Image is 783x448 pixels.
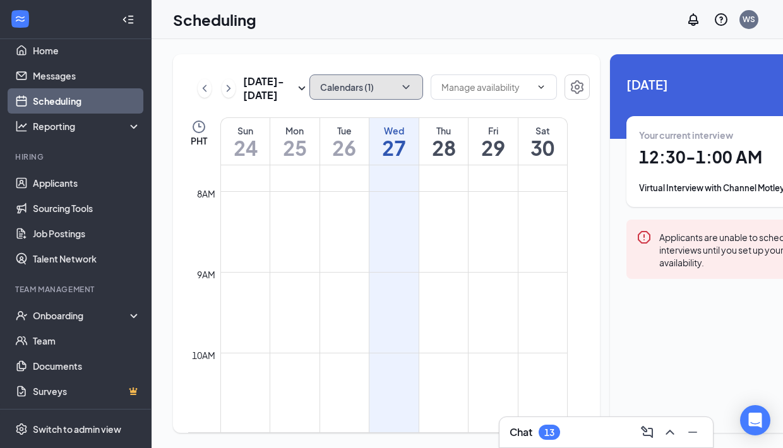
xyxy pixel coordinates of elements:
h1: Scheduling [173,9,256,30]
span: PHT [191,134,207,147]
div: Onboarding [33,309,130,322]
div: Reporting [33,120,141,133]
a: Settings [565,74,590,102]
div: Hiring [15,151,138,162]
svg: ChevronRight [222,81,235,96]
svg: Error [637,230,652,245]
a: August 28, 2025 [419,118,469,165]
a: August 25, 2025 [270,118,320,165]
div: 13 [544,427,554,438]
a: August 26, 2025 [320,118,369,165]
h1: 24 [221,137,270,158]
svg: Collapse [122,13,134,26]
div: Thu [419,124,469,137]
svg: ChevronDown [400,81,412,93]
button: ChevronUp [660,422,680,442]
a: August 27, 2025 [369,118,419,165]
a: Messages [33,63,141,88]
h1: 27 [369,137,419,158]
h1: 26 [320,137,369,158]
div: WS [743,14,755,25]
div: Switch to admin view [33,423,121,435]
a: Scheduling [33,88,141,114]
svg: SmallChevronDown [294,81,309,96]
a: Home [33,38,141,63]
div: Open Intercom Messenger [740,405,770,435]
h1: 25 [270,137,320,158]
button: Settings [565,74,590,100]
h1: 28 [419,137,469,158]
div: Team Management [15,284,138,295]
a: August 30, 2025 [518,118,567,165]
div: Sat [518,124,567,137]
div: Tue [320,124,369,137]
svg: WorkstreamLogo [14,13,27,25]
h3: Chat [510,425,532,439]
a: Sourcing Tools [33,196,141,221]
div: Fri [469,124,518,137]
h1: 30 [518,137,567,158]
a: August 29, 2025 [469,118,518,165]
svg: ChevronLeft [198,81,211,96]
svg: Minimize [685,425,700,440]
h1: 29 [469,137,518,158]
a: Documents [33,353,141,379]
button: ComposeMessage [637,422,657,442]
svg: ChevronDown [536,82,546,92]
h3: [DATE] - [DATE] [243,74,294,102]
a: Applicants [33,170,141,196]
svg: UserCheck [15,309,28,322]
button: Calendars (1)ChevronDown [309,74,423,100]
div: Wed [369,124,419,137]
div: Mon [270,124,320,137]
button: Minimize [683,422,703,442]
div: 11am [189,429,218,443]
svg: Clock [191,119,206,134]
svg: Notifications [686,12,701,27]
div: 8am [194,187,218,201]
svg: ChevronUp [662,425,678,440]
a: August 24, 2025 [221,118,270,165]
svg: ComposeMessage [640,425,655,440]
svg: Settings [570,80,585,95]
a: Team [33,328,141,353]
button: ChevronLeft [198,79,212,98]
svg: Analysis [15,120,28,133]
div: Sun [221,124,270,137]
div: 10am [189,348,218,362]
div: 9am [194,268,218,281]
a: Talent Network [33,246,141,271]
input: Manage availability [441,80,531,94]
button: ChevronRight [222,79,236,98]
a: SurveysCrown [33,379,141,404]
svg: QuestionInfo [714,12,729,27]
svg: Settings [15,423,28,435]
a: Job Postings [33,221,141,246]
